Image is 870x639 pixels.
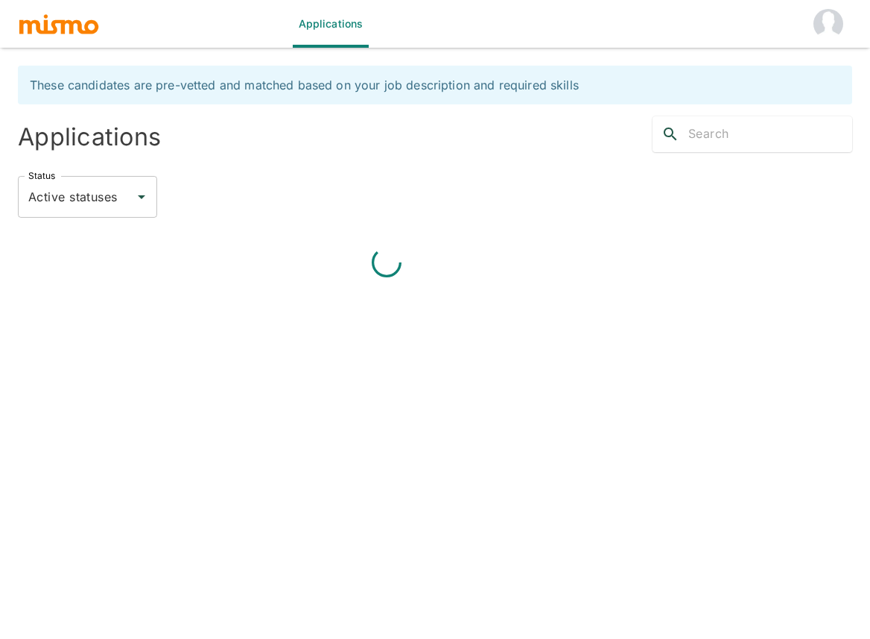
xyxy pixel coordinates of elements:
[652,116,688,152] button: search
[18,13,100,35] img: logo
[688,122,852,146] input: Search
[28,169,55,182] label: Status
[813,9,843,39] img: Dave Gynn
[18,122,429,152] h4: Applications
[131,186,152,207] button: Open
[30,78,579,92] span: These candidates are pre-vetted and matched based on your job description and required skills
